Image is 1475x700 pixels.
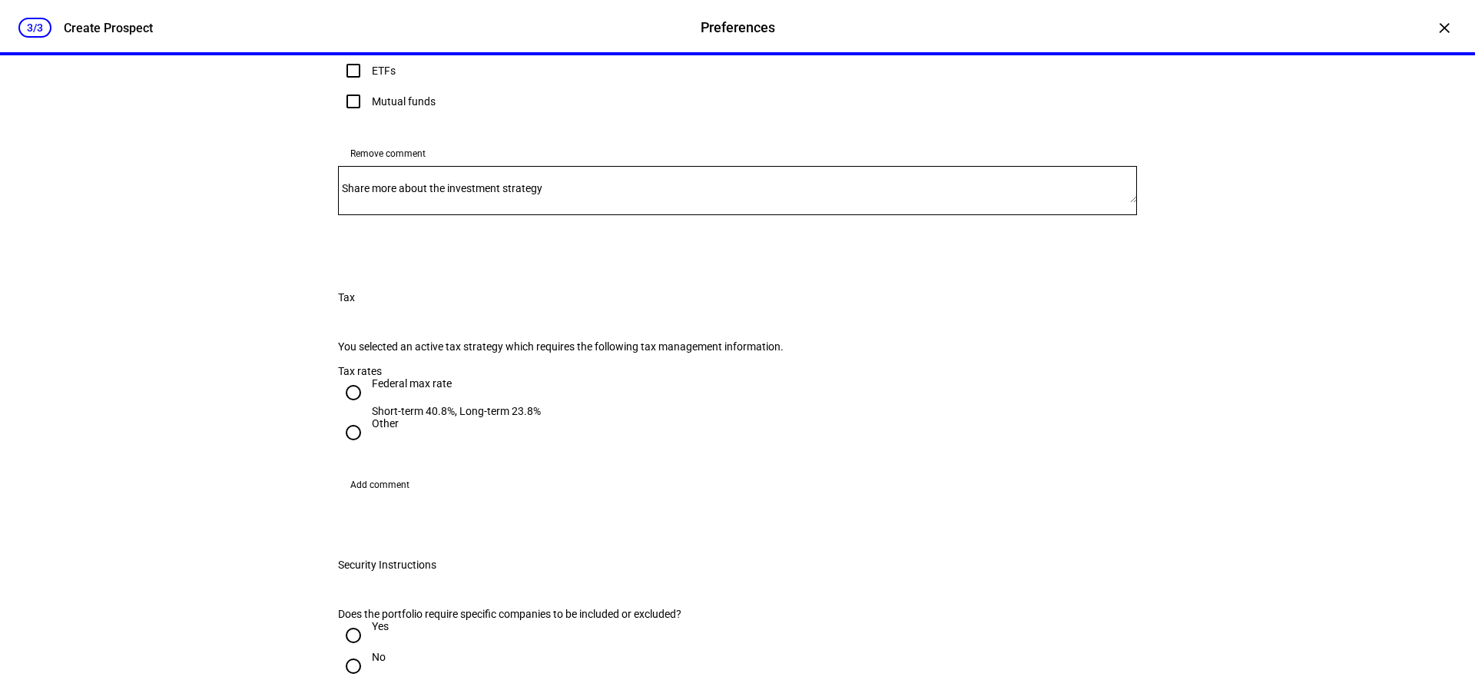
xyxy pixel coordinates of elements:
span: Remove comment [350,141,426,166]
button: Remove comment [338,141,438,166]
div: 3/3 [18,18,51,38]
button: Add comment [338,473,422,497]
div: Tax [338,291,355,304]
div: ETFs [372,65,396,77]
span: Add comment [350,473,409,497]
div: Does the portfolio require specific companies to be included or excluded? [338,608,897,620]
div: Federal max rate [372,377,541,390]
mat-label: Share more about the investment strategy [342,182,542,194]
div: Mutual funds [372,95,436,108]
div: No [372,651,386,663]
div: You selected an active tax strategy which requires the following tax management information. [338,340,897,353]
div: Other [372,417,399,430]
div: × [1432,15,1457,40]
div: Tax rates [338,365,1137,377]
div: Create Prospect [64,21,153,35]
div: Yes [372,620,389,632]
div: Security Instructions [338,559,436,571]
div: Preferences [701,18,775,38]
div: Short-term 40.8%, Long-term 23.8% [372,405,541,417]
